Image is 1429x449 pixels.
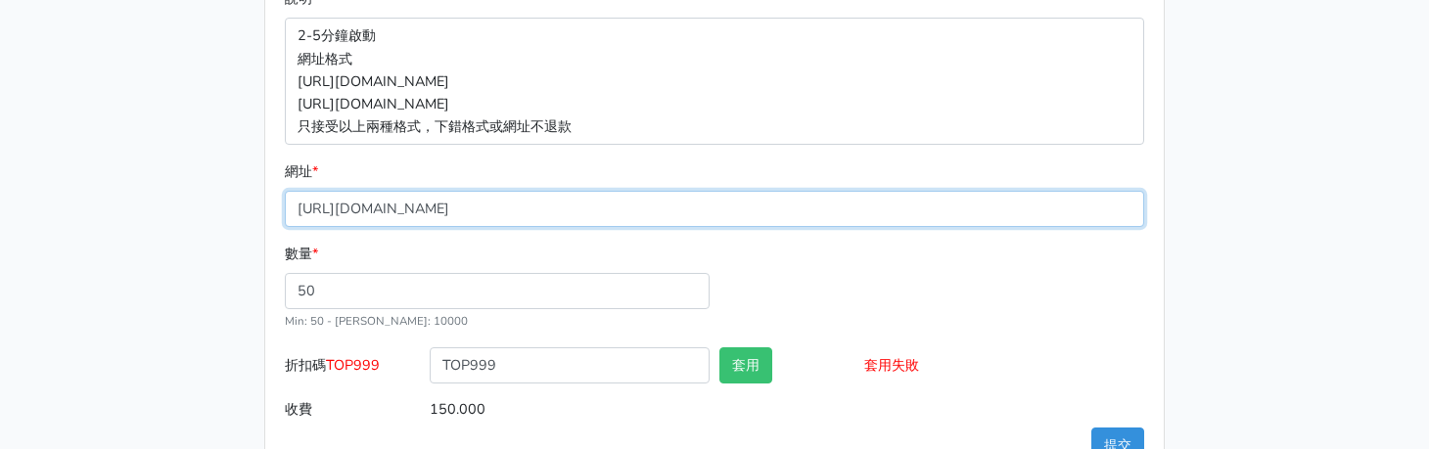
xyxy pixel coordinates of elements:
label: 折扣碼 [280,347,425,391]
label: 數量 [285,243,318,265]
span: TOP999 [326,355,380,375]
p: 2-5分鐘啟動 網址格式 [URL][DOMAIN_NAME] [URL][DOMAIN_NAME] 只接受以上兩種格式，下錯格式或網址不退款 [285,18,1144,144]
label: 收費 [280,391,425,427]
input: 格式為https://www.facebook.com/topfblive/videos/123456789/ [285,191,1144,227]
small: Min: 50 - [PERSON_NAME]: 10000 [285,313,468,329]
button: 套用 [719,347,772,383]
label: 網址 [285,160,318,183]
